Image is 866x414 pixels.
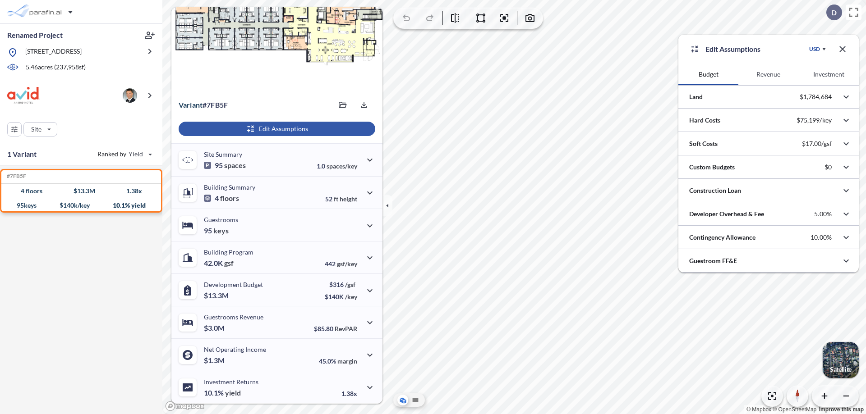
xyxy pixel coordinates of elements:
[317,162,357,170] p: 1.0
[204,226,229,235] p: 95
[831,9,837,17] p: D
[345,281,355,288] span: /gsf
[705,44,760,55] p: Edit Assumptions
[825,163,832,171] p: $0
[689,163,735,172] p: Custom Budgets
[7,87,40,104] img: BrandImage
[738,64,798,85] button: Revenue
[410,395,421,405] button: Site Plan
[823,342,859,378] button: Switcher ImageSatellite
[204,259,234,268] p: 42.0K
[802,140,832,148] p: $17.00/gsf
[204,194,239,203] p: 4
[26,63,86,73] p: 5.46 acres ( 237,958 sf)
[689,233,755,242] p: Contingency Allowance
[204,150,242,158] p: Site Summary
[814,210,832,218] p: 5.00%
[678,64,738,85] button: Budget
[204,161,246,170] p: 95
[689,116,720,125] p: Hard Costs
[179,100,228,109] p: # 7fb5f
[31,125,41,134] p: Site
[340,195,357,203] span: height
[689,186,741,195] p: Construction Loan
[689,139,718,148] p: Soft Costs
[327,162,357,170] span: spaces/key
[746,406,771,413] a: Mapbox
[397,395,408,405] button: Aerial View
[334,195,338,203] span: ft
[819,406,864,413] a: Improve this map
[225,388,241,397] span: yield
[325,195,357,203] p: 52
[204,323,226,332] p: $3.0M
[823,342,859,378] img: Switcher Image
[204,291,230,300] p: $13.3M
[204,356,226,365] p: $1.3M
[179,122,375,136] button: Edit Assumptions
[123,88,137,103] img: user logo
[325,260,357,268] p: 442
[90,147,158,161] button: Ranked by Yield
[689,256,737,265] p: Guestroom FF&E
[345,293,357,300] span: /key
[314,325,357,332] p: $85.80
[800,93,832,101] p: $1,784,684
[7,30,63,40] p: Renamed Project
[213,226,229,235] span: keys
[204,216,238,223] p: Guestrooms
[224,259,234,268] span: gsf
[337,260,357,268] span: gsf/key
[325,293,357,300] p: $140K
[129,150,143,159] span: Yield
[809,45,820,53] div: USD
[204,313,263,321] p: Guestrooms Revenue
[165,401,205,411] a: Mapbox homepage
[325,281,357,288] p: $316
[220,194,239,203] span: floors
[204,281,263,288] p: Development Budget
[7,149,37,159] p: 1 Variant
[337,357,357,365] span: margin
[179,100,203,109] span: Variant
[797,116,832,124] p: $75,199/key
[5,173,26,179] h5: Click to copy the code
[319,357,357,365] p: 45.0%
[335,325,357,332] span: RevPAR
[689,209,764,218] p: Developer Overhead & Fee
[204,378,258,386] p: Investment Returns
[204,183,255,191] p: Building Summary
[23,122,57,136] button: Site
[773,406,816,413] a: OpenStreetMap
[799,64,859,85] button: Investment
[204,388,241,397] p: 10.1%
[204,248,253,256] p: Building Program
[204,346,266,353] p: Net Operating Income
[224,161,246,170] span: spaces
[811,233,832,241] p: 10.00%
[830,366,852,373] p: Satellite
[689,92,703,101] p: Land
[341,390,357,397] p: 1.38x
[25,47,82,58] p: [STREET_ADDRESS]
